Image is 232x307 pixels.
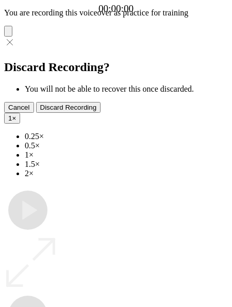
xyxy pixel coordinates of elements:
span: 1 [8,114,12,122]
li: 0.5× [25,141,228,150]
li: 1× [25,150,228,160]
li: 0.25× [25,132,228,141]
button: Cancel [4,102,34,113]
p: You are recording this voiceover as practice for training [4,8,228,18]
li: 2× [25,169,228,178]
button: Discard Recording [36,102,101,113]
li: You will not be able to recover this once discarded. [25,84,228,94]
h2: Discard Recording? [4,60,228,74]
button: 1× [4,113,20,124]
a: 00:00:00 [98,3,134,14]
li: 1.5× [25,160,228,169]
